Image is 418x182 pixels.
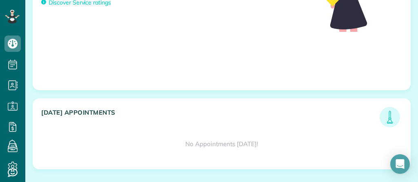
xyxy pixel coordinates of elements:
div: No Appointments [DATE]! [33,127,410,161]
div: Open Intercom Messenger [390,154,410,174]
h3: [DATE] Appointments [41,109,380,127]
img: icon_todays_appointments-901f7ab196bb0bea1936b74009e4eb5ffbc2d2711fa7634e0d609ed5ef32b18b.png [382,109,398,125]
